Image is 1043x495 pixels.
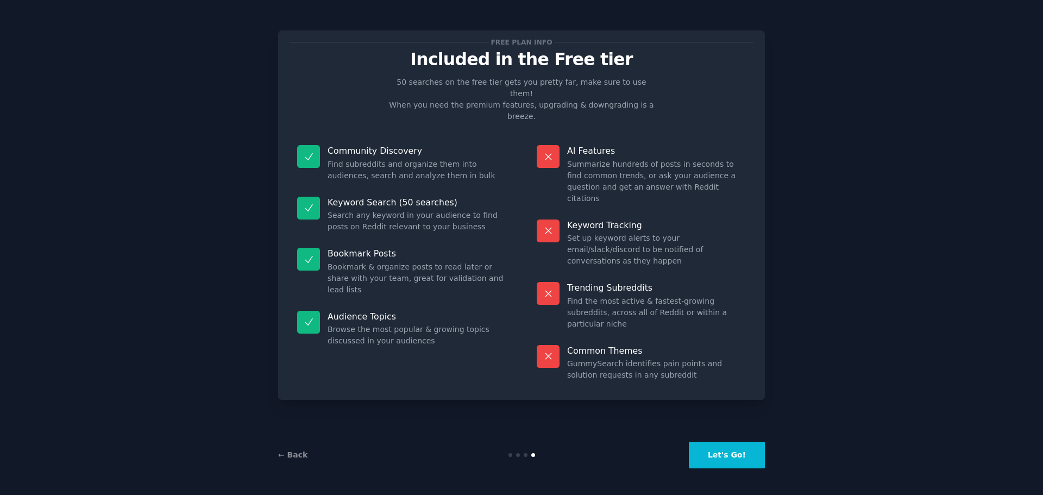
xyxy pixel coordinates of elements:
dd: Find subreddits and organize them into audiences, search and analyze them in bulk [328,159,506,181]
dd: Browse the most popular & growing topics discussed in your audiences [328,324,506,347]
p: Included in the Free tier [290,50,753,69]
p: Keyword Tracking [567,220,746,231]
dd: Set up keyword alerts to your email/slack/discord to be notified of conversations as they happen [567,233,746,267]
p: Keyword Search (50 searches) [328,197,506,208]
dd: Summarize hundreds of posts in seconds to find common trends, or ask your audience a question and... [567,159,746,204]
p: Trending Subreddits [567,282,746,293]
button: Let's Go! [689,442,765,468]
p: Common Themes [567,345,746,356]
p: Community Discovery [328,145,506,156]
dd: Search any keyword in your audience to find posts on Reddit relevant to your business [328,210,506,233]
dd: Bookmark & organize posts to read later or share with your team, great for validation and lead lists [328,261,506,296]
a: ← Back [278,450,307,459]
p: Bookmark Posts [328,248,506,259]
span: Free plan info [489,36,554,48]
dd: Find the most active & fastest-growing subreddits, across all of Reddit or within a particular niche [567,296,746,330]
p: Audience Topics [328,311,506,322]
p: 50 searches on the free tier gets you pretty far, make sure to use them! When you need the premiu... [385,77,658,122]
dd: GummySearch identifies pain points and solution requests in any subreddit [567,358,746,381]
p: AI Features [567,145,746,156]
